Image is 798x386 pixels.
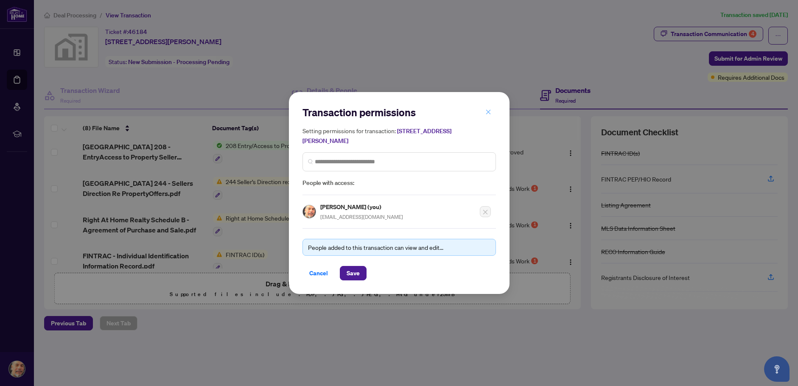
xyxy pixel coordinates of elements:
[302,106,496,119] h2: Transaction permissions
[302,126,496,145] h5: Setting permissions for transaction:
[303,205,316,218] img: Profile Icon
[340,266,367,280] button: Save
[320,202,403,212] h5: [PERSON_NAME] (you)
[347,266,360,280] span: Save
[764,356,790,382] button: Open asap
[308,243,490,252] div: People added to this transaction can view and edit...
[302,178,496,188] span: People with access:
[302,266,335,280] button: Cancel
[309,266,328,280] span: Cancel
[308,159,313,164] img: search_icon
[320,214,403,220] span: [EMAIL_ADDRESS][DOMAIN_NAME]
[302,127,451,145] span: [STREET_ADDRESS][PERSON_NAME]
[485,109,491,115] span: close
